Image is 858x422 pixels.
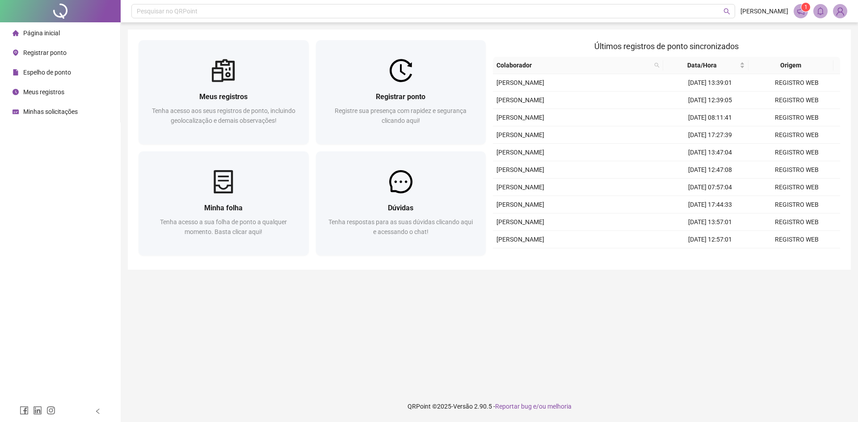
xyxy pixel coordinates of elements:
span: search [654,63,660,68]
td: REGISTRO WEB [753,179,840,196]
span: notification [797,7,805,15]
span: Últimos registros de ponto sincronizados [594,42,739,51]
td: REGISTRO WEB [753,196,840,213]
td: REGISTRO WEB [753,74,840,92]
span: Tenha acesso aos seus registros de ponto, incluindo geolocalização e demais observações! [152,107,295,124]
td: [DATE] 07:57:04 [667,179,753,196]
td: [DATE] 13:57:01 [667,213,753,231]
span: Meus registros [199,92,248,101]
span: [PERSON_NAME] [496,149,544,156]
span: Versão [453,403,473,410]
td: [DATE] 12:47:08 [667,161,753,179]
span: Tenha respostas para as suas dúvidas clicando aqui e acessando o chat! [328,218,473,235]
span: Data/Hora [667,60,738,70]
span: [PERSON_NAME] [496,166,544,173]
span: search [652,58,661,72]
span: 1 [804,4,808,10]
td: [DATE] 17:27:39 [667,126,753,144]
td: REGISTRO WEB [753,92,840,109]
span: Página inicial [23,29,60,37]
span: [PERSON_NAME] [496,79,544,86]
span: Minha folha [204,204,243,212]
span: file [13,69,19,75]
td: [DATE] 17:44:33 [667,196,753,213]
td: REGISTRO WEB [753,161,840,179]
td: REGISTRO WEB [753,213,840,231]
td: REGISTRO WEB [753,231,840,248]
span: Reportar bug e/ou melhoria [495,403,572,410]
th: Data/Hora [663,57,749,74]
span: Meus registros [23,88,64,96]
span: Registrar ponto [376,92,425,101]
a: Meus registrosTenha acesso aos seus registros de ponto, incluindo geolocalização e demais observa... [139,40,309,144]
td: [DATE] 08:11:41 [667,109,753,126]
span: [PERSON_NAME] [496,131,544,138]
span: [PERSON_NAME] [496,201,544,208]
span: clock-circle [13,89,19,95]
span: schedule [13,109,19,115]
td: REGISTRO WEB [753,109,840,126]
a: Minha folhaTenha acesso a sua folha de ponto a qualquer momento. Basta clicar aqui! [139,151,309,255]
span: left [95,408,101,414]
span: Dúvidas [388,204,413,212]
span: linkedin [33,406,42,415]
a: Registrar pontoRegistre sua presença com rapidez e segurança clicando aqui! [316,40,486,144]
span: [PERSON_NAME] [496,184,544,191]
span: Registrar ponto [23,49,67,56]
th: Origem [749,57,834,74]
span: Minhas solicitações [23,108,78,115]
td: [DATE] 12:39:05 [667,92,753,109]
span: bell [816,7,824,15]
span: Registre sua presença com rapidez e segurança clicando aqui! [335,107,467,124]
sup: 1 [801,3,810,12]
span: [PERSON_NAME] [740,6,788,16]
span: instagram [46,406,55,415]
span: Colaborador [496,60,651,70]
span: Espelho de ponto [23,69,71,76]
td: [DATE] 12:57:01 [667,231,753,248]
span: home [13,30,19,36]
td: [DATE] 08:05:47 [667,248,753,266]
span: [PERSON_NAME] [496,114,544,121]
span: search [723,8,730,15]
td: REGISTRO WEB [753,126,840,144]
span: [PERSON_NAME] [496,236,544,243]
td: REGISTRO WEB [753,248,840,266]
td: [DATE] 13:39:01 [667,74,753,92]
span: facebook [20,406,29,415]
span: environment [13,50,19,56]
td: REGISTRO WEB [753,144,840,161]
a: DúvidasTenha respostas para as suas dúvidas clicando aqui e acessando o chat! [316,151,486,255]
span: [PERSON_NAME] [496,218,544,226]
td: [DATE] 13:47:04 [667,144,753,161]
img: 87287 [833,4,847,18]
footer: QRPoint © 2025 - 2.90.5 - [121,391,858,422]
span: [PERSON_NAME] [496,96,544,104]
span: Tenha acesso a sua folha de ponto a qualquer momento. Basta clicar aqui! [160,218,287,235]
